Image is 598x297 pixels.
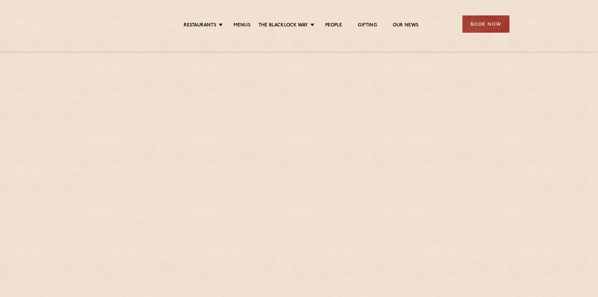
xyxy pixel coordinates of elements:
a: Restaurants [184,22,216,29]
a: Our News [393,22,419,29]
img: svg%3E [89,6,143,42]
a: Menus [234,22,251,29]
a: Gifting [358,22,377,29]
a: People [325,22,342,29]
div: Book Now [462,15,509,33]
a: The Blacklock Way [258,22,308,29]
